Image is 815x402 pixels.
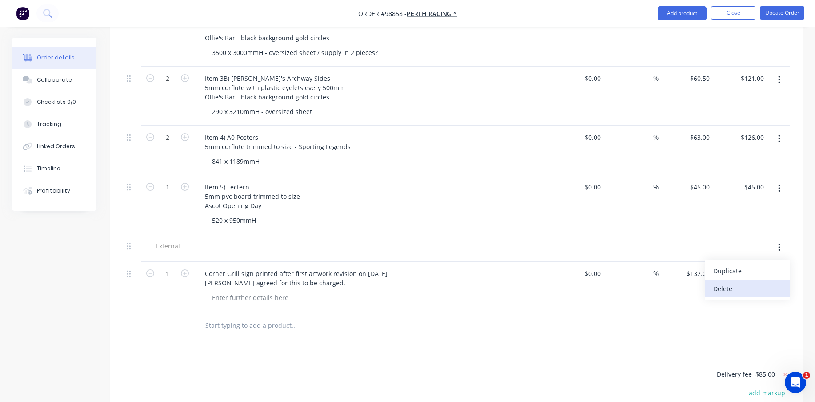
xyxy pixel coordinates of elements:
div: Corner Grill sign printed after first artwork revision on [DATE] [PERSON_NAME] agreed for this to... [198,267,395,289]
span: Order #98858 - [358,9,407,18]
div: Timeline [37,165,60,173]
span: $85.00 [755,370,775,379]
div: 3500 x 3000mmH - oversized sheet / supply in 2 pieces? [205,46,385,59]
button: Update Order [760,6,804,20]
button: Tracking [12,113,96,135]
div: Duplicate [713,264,782,277]
input: Start typing to add a product... [205,317,383,335]
button: Collaborate [12,69,96,91]
div: Item 5) Lectern 5mm pvc board trimmed to size Ascot Opening Day [198,181,307,212]
span: Delivery fee [717,370,752,378]
div: Checklists 0/0 [37,98,76,106]
div: 841 x 1189mmH [205,155,267,168]
div: 520 x 950mmH [205,214,263,227]
button: Checklists 0/0 [12,91,96,113]
button: Order details [12,47,96,69]
div: Linked Orders [37,142,75,150]
div: Order details [37,54,75,62]
button: add markup [744,387,790,399]
div: Collaborate [37,76,72,84]
button: Timeline [12,158,96,180]
div: Item 3B) [PERSON_NAME]'s Archway Sides 5mm corflute with plastic eyelets every 500mm Ollie's Bar ... [198,72,352,103]
span: % [653,268,659,279]
div: Item 4) A0 Posters 5mm corflute trimmed to size - Sporting Legends [198,131,358,153]
span: % [653,73,659,83]
span: External [144,241,191,251]
button: Profitability [12,180,96,202]
span: % [653,132,659,142]
div: Profitability [37,187,70,195]
button: Linked Orders [12,135,96,158]
a: Perth Racing ^ [407,9,457,18]
span: % [653,182,659,192]
img: Factory [16,7,29,20]
iframe: Intercom live chat [785,372,806,393]
div: 290 x 3210mmH - oversized sheet [205,105,319,118]
button: Close [711,6,755,20]
button: Add product [658,6,707,20]
div: Delete [713,282,782,295]
div: Tracking [37,120,61,128]
span: 1 [803,372,810,379]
